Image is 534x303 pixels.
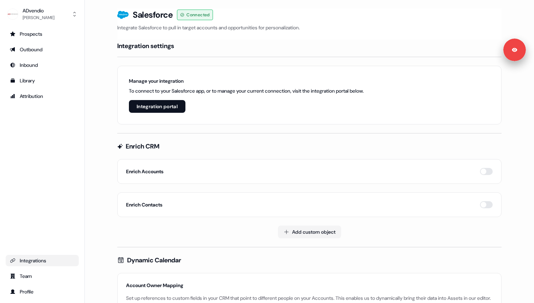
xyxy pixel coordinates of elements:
p: Integrate Salesforce to pull in target accounts and opportunities for personalization. [117,24,502,31]
div: Account Owner Mapping [126,282,493,289]
h4: Dynamic Calendar [127,256,181,264]
a: Go to prospects [6,28,79,40]
div: Profile [10,288,75,295]
h4: Enrich CRM [126,142,159,151]
h6: Manage your integration [129,77,364,85]
h4: Integration settings [117,42,174,50]
a: Go to team [6,270,79,282]
p: To connect to your Salesforce app, or to manage your current connection, visit the integration po... [129,87,364,94]
a: Go to templates [6,75,79,86]
a: Go to profile [6,286,79,297]
div: Library [10,77,75,84]
span: Connected [186,11,210,18]
div: Outbound [10,46,75,53]
a: Go to integrations [6,255,79,266]
div: [PERSON_NAME] [23,14,54,21]
button: ADvendio[PERSON_NAME] [6,6,79,23]
a: Go to Inbound [6,59,79,71]
button: Add custom object [278,226,341,238]
div: ADvendio [23,7,54,14]
div: Prospects [10,30,75,37]
div: Attribution [10,93,75,100]
h3: Salesforce [133,10,173,20]
h5: Enrich Contacts [126,201,162,208]
div: Team [10,273,75,280]
button: Integration portal [129,100,185,113]
div: Inbound [10,62,75,69]
a: Go to attribution [6,91,79,102]
div: Integrations [10,257,75,264]
h5: Enrich Accounts [126,168,164,175]
a: Go to outbound experience [6,44,79,55]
